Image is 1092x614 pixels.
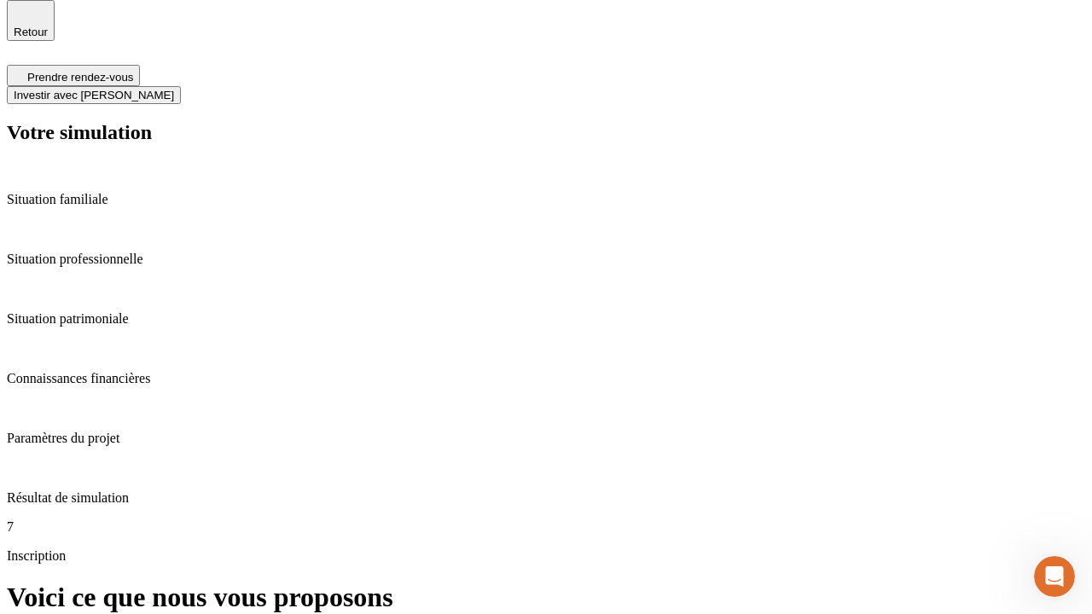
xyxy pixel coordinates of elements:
span: Prendre rendez-vous [27,71,133,84]
p: Paramètres du projet [7,431,1085,446]
p: Résultat de simulation [7,490,1085,506]
span: Investir avec [PERSON_NAME] [14,89,174,101]
p: Situation patrimoniale [7,311,1085,327]
h1: Voici ce que nous vous proposons [7,582,1085,613]
p: Inscription [7,548,1085,564]
span: Retour [14,26,48,38]
p: Situation familiale [7,192,1085,207]
h2: Votre simulation [7,121,1085,144]
p: Situation professionnelle [7,252,1085,267]
button: Investir avec [PERSON_NAME] [7,86,181,104]
button: Prendre rendez-vous [7,65,140,86]
p: Connaissances financières [7,371,1085,386]
p: 7 [7,519,1085,535]
iframe: Intercom live chat [1034,556,1075,597]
